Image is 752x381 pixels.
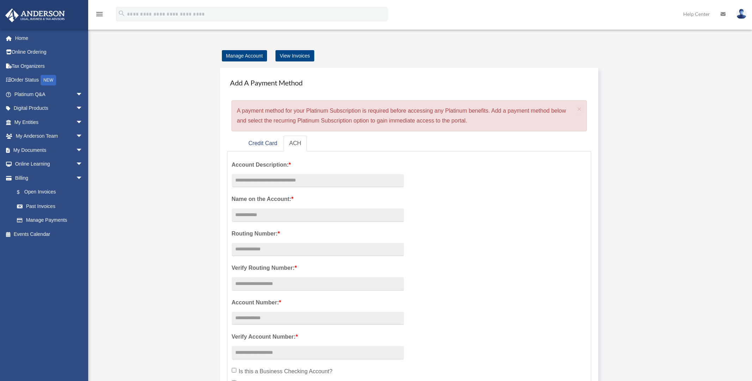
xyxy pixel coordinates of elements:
[10,199,93,213] a: Past Invoices
[232,298,404,308] label: Account Number:
[10,185,93,200] a: $Open Invoices
[736,9,747,19] img: User Pic
[5,129,93,143] a: My Anderson Teamarrow_drop_down
[5,171,93,185] a: Billingarrow_drop_down
[232,367,404,376] label: Is this a Business Checking Account?
[76,129,90,144] span: arrow_drop_down
[231,100,587,131] div: A payment method for your Platinum Subscription is required before accessing any Platinum benefit...
[41,75,56,85] div: NEW
[5,87,93,101] a: Platinum Q&Aarrow_drop_down
[10,213,90,227] a: Manage Payments
[5,115,93,129] a: My Entitiesarrow_drop_down
[95,12,104,18] a: menu
[76,87,90,102] span: arrow_drop_down
[118,10,126,17] i: search
[232,160,404,170] label: Account Description:
[76,171,90,185] span: arrow_drop_down
[5,31,93,45] a: Home
[5,59,93,73] a: Tax Organizers
[5,157,93,171] a: Online Learningarrow_drop_down
[243,136,283,151] a: Credit Card
[577,105,582,113] span: ×
[76,143,90,157] span: arrow_drop_down
[577,105,582,113] button: Close
[284,136,307,151] a: ACH
[5,73,93,88] a: Order StatusNEW
[76,157,90,172] span: arrow_drop_down
[232,263,404,273] label: Verify Routing Number:
[5,101,93,115] a: Digital Productsarrow_drop_down
[5,227,93,241] a: Events Calendar
[232,368,236,373] input: Is this a Business Checking Account?
[222,50,267,61] a: Manage Account
[5,45,93,59] a: Online Ordering
[76,115,90,130] span: arrow_drop_down
[5,143,93,157] a: My Documentsarrow_drop_down
[232,229,404,239] label: Routing Number:
[76,101,90,116] span: arrow_drop_down
[227,75,592,90] h4: Add A Payment Method
[232,332,404,342] label: Verify Account Number:
[95,10,104,18] i: menu
[21,188,24,197] span: $
[232,194,404,204] label: Name on the Account:
[3,8,67,22] img: Anderson Advisors Platinum Portal
[275,50,314,61] a: View Invoices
